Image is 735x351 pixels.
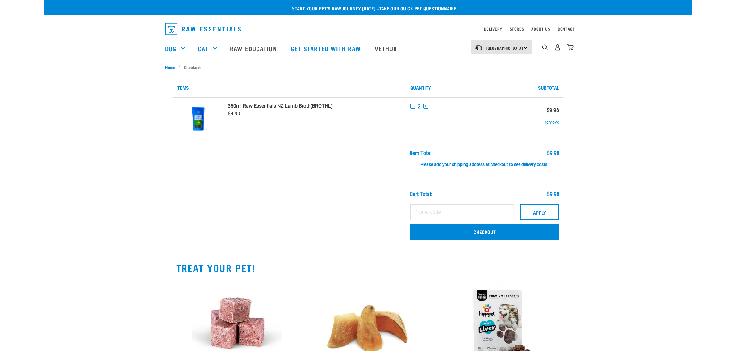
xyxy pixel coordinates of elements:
[369,36,405,61] a: Vethub
[558,28,575,30] a: Contact
[48,5,696,12] p: Start your pet’s raw journey [DATE] –
[542,44,548,50] img: home-icon-1@2x.png
[520,204,559,220] button: Apply
[173,78,407,98] th: Items
[547,151,559,156] div: $9.98
[486,47,524,49] span: [GEOGRAPHIC_DATA]
[176,262,559,273] h2: TREAT YOUR PET!
[410,204,514,220] input: Promo code
[410,151,433,156] div: Item Total:
[567,44,574,51] img: home-icon@2x.png
[228,111,240,117] span: $4.99
[410,156,559,167] div: Please add your shipping address at checkout to see delivery costs.
[410,224,559,240] a: Checkout
[224,36,284,61] a: Raw Education
[182,103,214,135] img: Raw Essentials NZ Lamb Broth
[44,36,692,61] nav: dropdown navigation
[531,28,550,30] a: About Us
[165,64,179,70] a: Home
[418,103,421,109] span: 2
[524,98,562,140] td: $9.98
[285,36,369,61] a: Get started with Raw
[160,20,575,38] nav: dropdown navigation
[524,78,562,98] th: Subtotal
[165,64,570,70] nav: breadcrumbs
[510,28,524,30] a: Stores
[554,44,561,51] img: user.png
[379,7,457,10] a: take our quick pet questionnaire.
[410,192,432,197] div: Cart total:
[410,104,415,109] button: -
[198,44,208,53] a: Cat
[545,113,559,125] button: remove
[165,23,241,35] img: Raw Essentials Logo
[475,45,483,50] img: van-moving.png
[484,28,502,30] a: Delivery
[165,44,176,53] a: Dog
[547,192,559,197] div: $9.98
[228,103,403,109] a: 350ml Raw Essentials NZ Lamb Broth(BROTHL)
[423,104,428,109] button: +
[407,78,524,98] th: Quantity
[228,103,311,109] strong: 350ml Raw Essentials NZ Lamb Broth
